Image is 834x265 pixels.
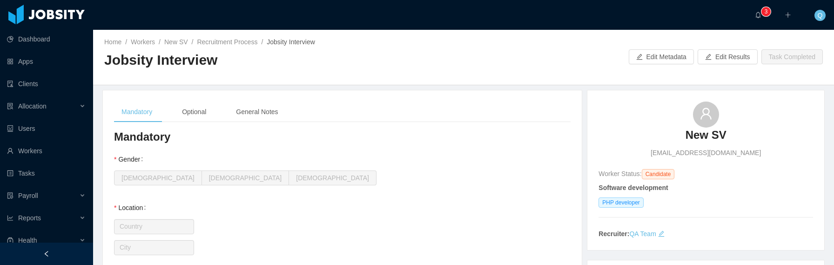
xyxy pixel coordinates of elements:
[686,128,726,143] h3: New SV
[599,184,668,191] strong: Software development
[699,107,713,120] i: icon: user
[7,30,86,48] a: icon: pie-chartDashboard
[192,38,194,46] span: /
[658,231,665,237] i: icon: edit
[114,156,147,163] label: Gender
[104,51,464,70] h2: Jobsity Interview
[114,129,571,144] h3: Mandatory
[629,230,656,238] a: QA Team
[629,49,694,64] button: icon: editEdit Metadata
[7,215,13,221] i: icon: line-chart
[104,38,121,46] a: Home
[7,237,13,244] i: icon: medicine-box
[651,148,761,158] span: [EMAIL_ADDRESS][DOMAIN_NAME]
[761,7,771,16] sup: 3
[7,142,86,160] a: icon: userWorkers
[114,102,160,122] div: Mandatory
[121,174,195,182] span: [DEMOGRAPHIC_DATA]
[267,38,315,46] span: Jobsity Interview
[18,214,41,222] span: Reports
[818,10,823,21] span: Q
[261,38,263,46] span: /
[599,197,644,208] span: PHP developer
[159,38,161,46] span: /
[599,170,641,177] span: Worker Status:
[785,12,791,18] i: icon: plus
[761,49,823,64] button: Task Completed
[7,75,86,93] a: icon: auditClients
[599,230,629,238] strong: Recruiter:
[197,38,257,46] a: Recruitment Process
[125,38,127,46] span: /
[755,12,761,18] i: icon: bell
[114,204,149,211] label: Location
[7,119,86,138] a: icon: robotUsers
[209,174,282,182] span: [DEMOGRAPHIC_DATA]
[698,49,758,64] button: icon: editEdit Results
[131,38,155,46] a: Workers
[686,128,726,148] a: New SV
[296,174,369,182] span: [DEMOGRAPHIC_DATA]
[765,7,768,16] p: 3
[229,102,285,122] div: General Notes
[7,103,13,109] i: icon: solution
[18,192,38,199] span: Payroll
[7,52,86,71] a: icon: appstoreApps
[7,192,13,199] i: icon: file-protect
[7,164,86,183] a: icon: profileTasks
[18,102,47,110] span: Allocation
[175,102,214,122] div: Optional
[18,237,37,244] span: Health
[642,169,675,179] span: Candidate
[164,38,188,46] a: New SV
